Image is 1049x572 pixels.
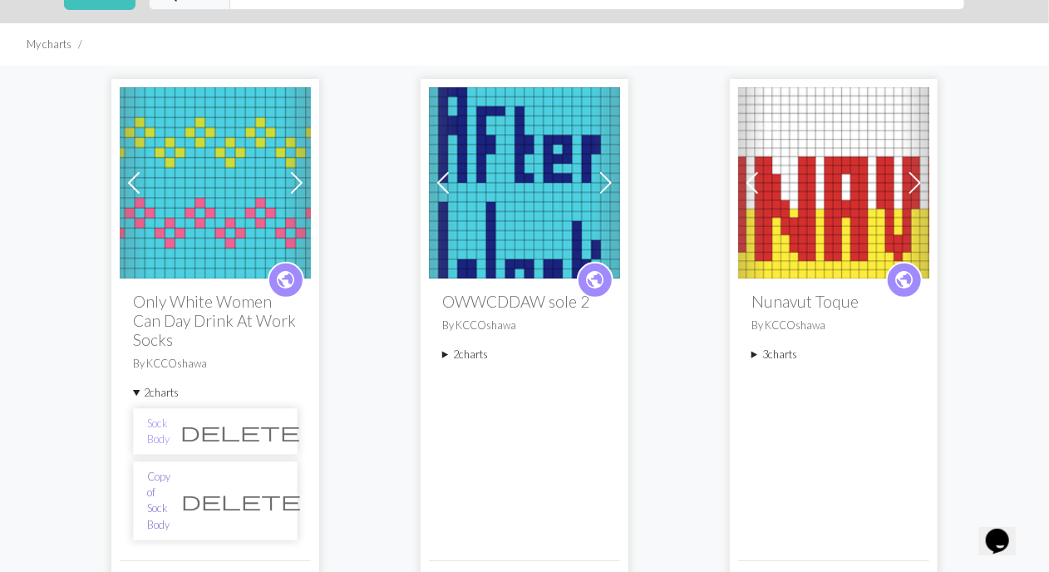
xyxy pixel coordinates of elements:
[276,264,297,297] i: public
[180,420,300,443] span: delete
[585,264,606,297] i: public
[120,87,311,279] img: Sock Body
[979,505,1032,555] iframe: chat widget
[751,318,916,333] p: By KCCOshawa
[268,262,304,298] a: public
[751,292,916,311] h2: Nunavut Toque
[751,347,916,362] summary: 3charts
[738,173,929,189] a: Nunavut Toque
[133,292,298,349] h2: Only White Women Can Day Drink At Work Socks
[429,87,620,279] img: OWWCDDAW sole 2
[133,356,298,372] p: By KCCOshawa
[133,385,298,401] summary: 2charts
[429,173,620,189] a: OWWCDDAW sole 2
[170,416,311,447] button: Delete chart
[585,267,606,293] span: public
[147,416,170,447] a: Sock Body
[894,264,915,297] i: public
[894,267,915,293] span: public
[442,318,607,333] p: By KCCOshawa
[442,347,607,362] summary: 2charts
[738,87,929,279] img: Nunavut Toque
[181,489,301,512] span: delete
[276,267,297,293] span: public
[577,262,613,298] a: public
[886,262,923,298] a: public
[27,37,71,52] li: My charts
[170,485,312,516] button: Delete chart
[120,173,311,189] a: Sock Body
[147,469,170,533] a: Copy of Sock Body
[442,292,607,311] h2: OWWCDDAW sole 2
